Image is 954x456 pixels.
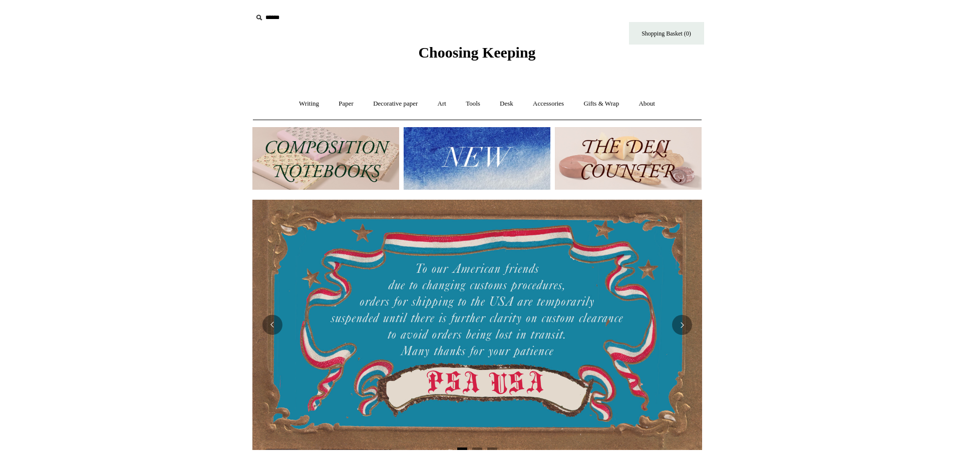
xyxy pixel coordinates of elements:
[262,315,282,335] button: Previous
[290,91,328,117] a: Writing
[252,200,702,450] img: USA PSA .jpg__PID:33428022-6587-48b7-8b57-d7eefc91f15a
[574,91,628,117] a: Gifts & Wrap
[555,127,702,190] img: The Deli Counter
[457,91,489,117] a: Tools
[487,447,497,450] button: Page 3
[629,22,704,45] a: Shopping Basket (0)
[491,91,522,117] a: Desk
[472,447,482,450] button: Page 2
[418,52,535,59] a: Choosing Keeping
[457,447,467,450] button: Page 1
[404,127,550,190] img: New.jpg__PID:f73bdf93-380a-4a35-bcfe-7823039498e1
[418,44,535,61] span: Choosing Keeping
[252,127,399,190] img: 202302 Composition ledgers.jpg__PID:69722ee6-fa44-49dd-a067-31375e5d54ec
[330,91,363,117] a: Paper
[364,91,427,117] a: Decorative paper
[429,91,455,117] a: Art
[629,91,664,117] a: About
[672,315,692,335] button: Next
[524,91,573,117] a: Accessories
